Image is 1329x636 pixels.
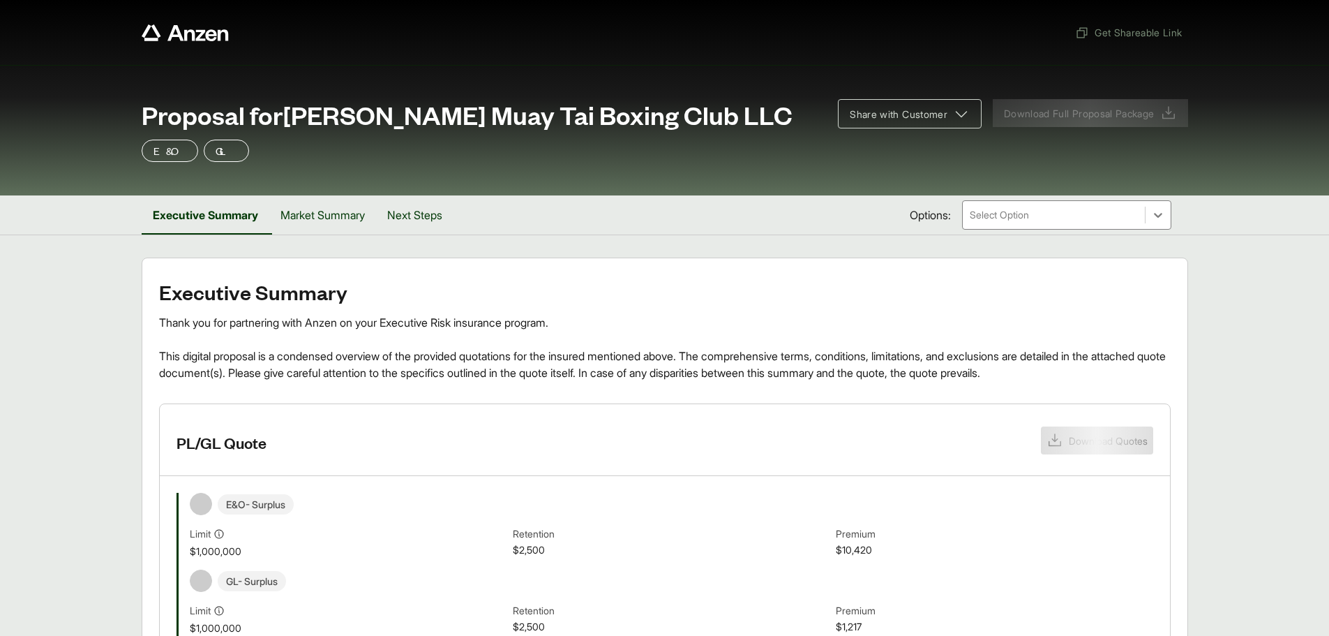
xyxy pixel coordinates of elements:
span: Get Shareable Link [1075,25,1182,40]
span: $1,217 [836,619,1153,635]
span: E&O - Surplus [218,494,294,515]
button: Get Shareable Link [1069,20,1187,45]
span: $10,420 [836,542,1153,559]
span: Share with Customer [850,107,947,121]
span: Premium [836,526,1153,542]
button: Share with Customer [838,99,982,128]
p: E&O [153,142,186,159]
h3: PL/GL Quote [177,432,266,453]
h2: Executive Summary [159,281,1171,303]
span: Options: [910,207,951,223]
button: Executive Summary [142,195,269,235]
span: Retention [513,526,830,542]
span: $1,000,000 [190,544,507,559]
span: Limit [190,603,211,618]
button: Market Summary [269,195,376,235]
a: Anzen website [142,24,229,41]
span: $1,000,000 [190,621,507,635]
span: $2,500 [513,542,830,559]
span: Limit [190,526,211,541]
span: Retention [513,603,830,619]
span: Download Full Proposal Package [1004,106,1155,121]
span: Proposal for [PERSON_NAME] Muay Tai Boxing Club LLC [142,101,793,128]
span: GL - Surplus [218,571,286,591]
div: Thank you for partnering with Anzen on your Executive Risk insurance program. This digital propos... [159,314,1171,381]
span: $2,500 [513,619,830,635]
button: Next Steps [376,195,453,235]
p: GL [216,142,237,159]
span: Premium [836,603,1153,619]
